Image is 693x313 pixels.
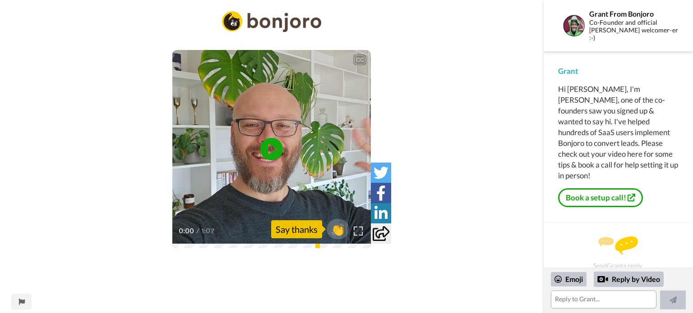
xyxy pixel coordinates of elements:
div: Co-Founder and official [PERSON_NAME] welcomer-er :-) [589,19,678,41]
div: Reply by Video [594,272,664,287]
span: 0:00 [179,226,194,236]
span: 1:07 [201,226,217,236]
img: message.svg [598,236,638,254]
img: Full screen [354,227,363,236]
div: Emoji [551,272,587,286]
div: CC [354,55,365,64]
span: 👏 [327,222,349,236]
div: Reply by Video [597,274,608,285]
div: Hi [PERSON_NAME], I'm [PERSON_NAME], one of the co-founders saw you signed up & wanted to say hi.... [558,84,679,181]
img: 2a52b69d-e857-4f9a-8984-97bc6eb86c7e [222,11,321,32]
span: / [196,226,199,236]
img: Profile Image [563,15,585,36]
div: Say thanks [271,220,322,238]
div: Send Grant a reply. [556,239,681,267]
button: 👏 [327,219,349,239]
div: Grant [558,66,679,77]
a: Book a setup call! [558,188,643,207]
div: Grant From Bonjoro [589,9,678,18]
